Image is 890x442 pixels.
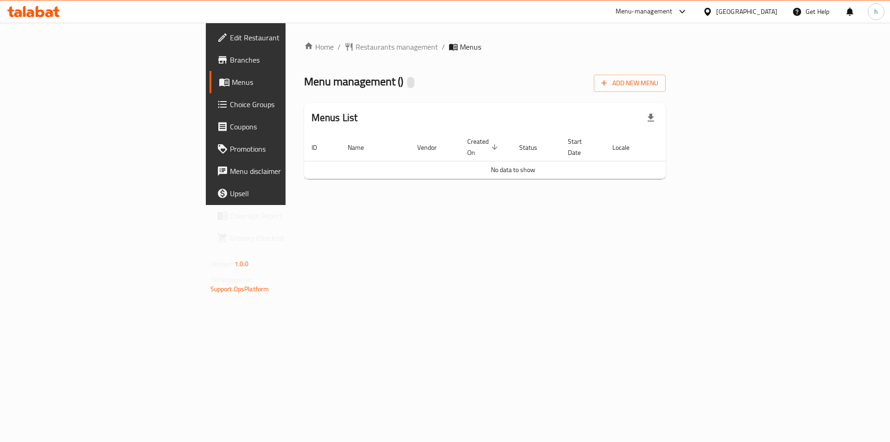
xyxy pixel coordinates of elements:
[210,49,355,71] a: Branches
[230,121,347,132] span: Coupons
[210,26,355,49] a: Edit Restaurant
[348,142,376,153] span: Name
[230,188,347,199] span: Upsell
[210,160,355,182] a: Menu disclaimer
[235,258,249,270] span: 1.0.0
[230,99,347,110] span: Choice Groups
[519,142,549,153] span: Status
[594,75,666,92] button: Add New Menu
[460,41,481,52] span: Menus
[640,107,662,129] div: Export file
[874,6,878,17] span: h
[210,227,355,249] a: Grocery Checklist
[568,136,594,158] span: Start Date
[210,205,355,227] a: Coverage Report
[491,164,535,176] span: No data to show
[356,41,438,52] span: Restaurants management
[304,41,666,52] nav: breadcrumb
[210,93,355,115] a: Choice Groups
[232,77,347,88] span: Menus
[230,166,347,177] span: Menu disclaimer
[210,182,355,205] a: Upsell
[210,115,355,138] a: Coupons
[344,41,438,52] a: Restaurants management
[616,6,673,17] div: Menu-management
[311,142,329,153] span: ID
[467,136,501,158] span: Created On
[230,54,347,65] span: Branches
[442,41,445,52] li: /
[612,142,642,153] span: Locale
[417,142,449,153] span: Vendor
[230,143,347,154] span: Promotions
[653,133,722,161] th: Actions
[230,232,347,243] span: Grocery Checklist
[210,283,269,295] a: Support.OpsPlatform
[716,6,777,17] div: [GEOGRAPHIC_DATA]
[311,111,358,125] h2: Menus List
[304,71,403,92] span: Menu management ( )
[210,258,233,270] span: Version:
[210,138,355,160] a: Promotions
[230,210,347,221] span: Coverage Report
[230,32,347,43] span: Edit Restaurant
[210,274,253,286] span: Get support on:
[210,71,355,93] a: Menus
[601,77,658,89] span: Add New Menu
[304,133,722,179] table: enhanced table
